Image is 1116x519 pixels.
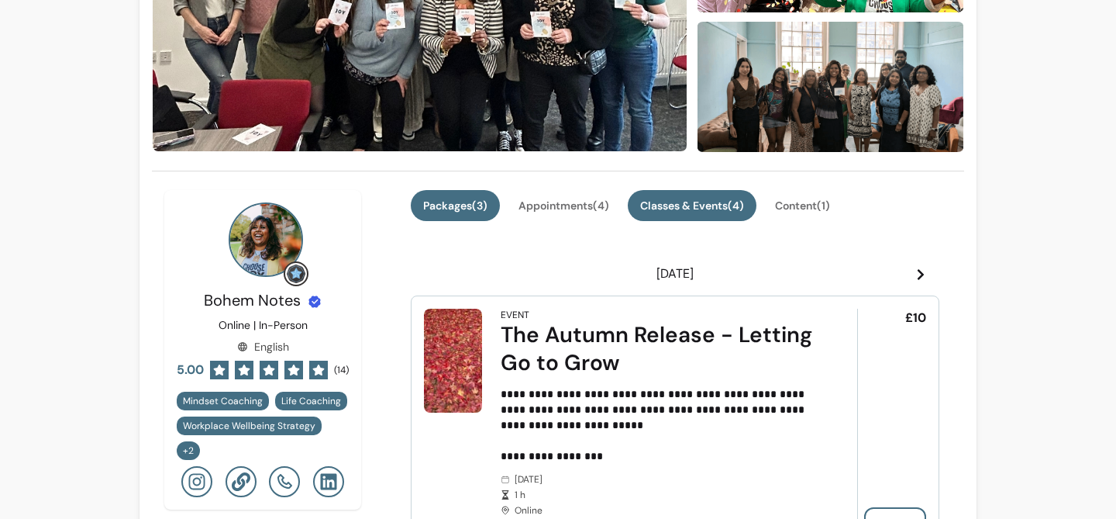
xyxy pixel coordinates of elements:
div: Event [501,309,529,321]
img: Provider image [229,202,303,277]
header: [DATE] [411,258,939,289]
span: ( 14 ) [334,364,349,376]
span: Life Coaching [281,395,341,407]
img: image-2 [697,19,964,154]
button: Packages(3) [411,190,500,221]
span: £10 [905,309,926,327]
img: Grow [287,265,305,283]
div: The Autumn Release - Letting Go to Grow [501,321,814,377]
button: Appointments(4) [506,190,622,221]
img: The Autumn Release - Letting Go to Grow [424,309,482,413]
button: Classes & Events(4) [628,190,756,221]
span: 1 h [515,489,814,501]
div: [DATE] Online [501,473,814,517]
span: Bohem Notes [204,290,301,310]
span: Workplace Wellbeing Strategy [183,420,315,432]
div: English [237,339,289,355]
p: Online | In-Person [219,317,308,333]
button: Content(1) [763,190,842,221]
span: 5.00 [177,361,204,379]
span: Mindset Coaching [183,395,263,407]
span: + 2 [180,445,197,457]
